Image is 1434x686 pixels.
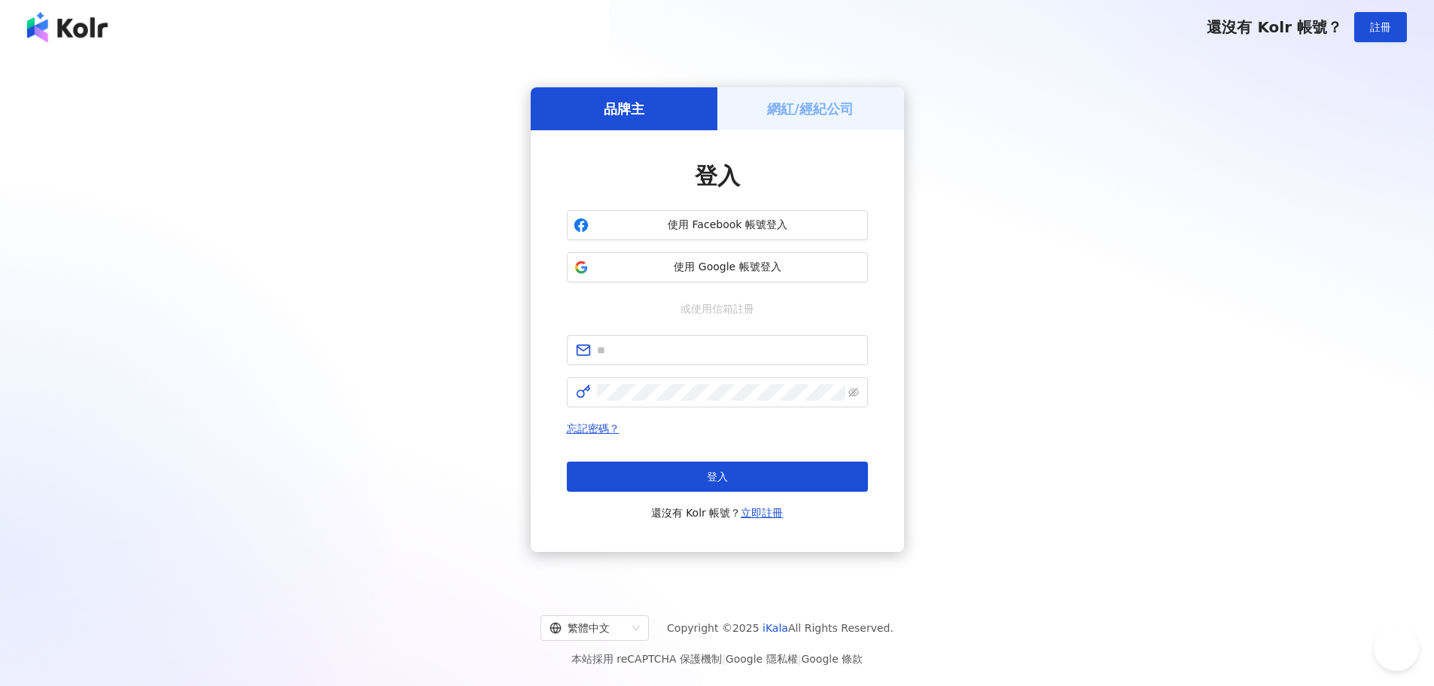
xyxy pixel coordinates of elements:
[651,504,784,522] span: 還沒有 Kolr 帳號？
[848,387,859,398] span: eye-invisible
[27,12,108,42] img: logo
[567,210,868,240] button: 使用 Facebook 帳號登入
[722,653,726,665] span: |
[1374,626,1419,671] iframe: Help Scout Beacon - Open
[1354,12,1407,42] button: 註冊
[567,462,868,492] button: 登入
[567,252,868,282] button: 使用 Google 帳號登入
[571,650,863,668] span: 本站採用 reCAPTCHA 保護機制
[670,300,765,317] span: 或使用信箱註冊
[695,163,740,189] span: 登入
[741,507,783,519] a: 立即註冊
[595,260,861,275] span: 使用 Google 帳號登入
[763,622,788,634] a: iKala
[550,616,626,640] div: 繁體中文
[1207,18,1342,36] span: 還沒有 Kolr 帳號？
[726,653,798,665] a: Google 隱私權
[801,653,863,665] a: Google 條款
[595,218,861,233] span: 使用 Facebook 帳號登入
[604,99,644,118] h5: 品牌主
[767,99,854,118] h5: 網紅/經紀公司
[1370,21,1391,33] span: 註冊
[798,653,802,665] span: |
[667,619,894,637] span: Copyright © 2025 All Rights Reserved.
[707,471,728,483] span: 登入
[567,422,620,434] a: 忘記密碼？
